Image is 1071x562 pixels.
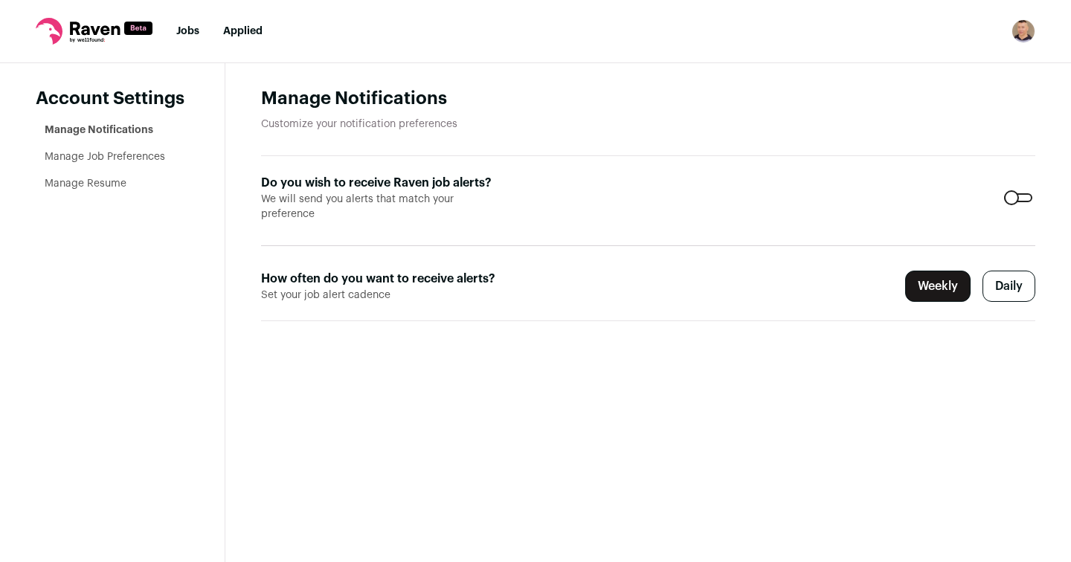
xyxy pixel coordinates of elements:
label: Weekly [905,271,971,302]
a: Manage Job Preferences [45,152,165,162]
span: Set your job alert cadence [261,288,508,303]
label: Do you wish to receive Raven job alerts? [261,174,508,192]
a: Manage Notifications [45,125,153,135]
img: 977957-medium_jpg [1011,19,1035,43]
header: Account Settings [36,87,189,111]
a: Jobs [176,26,199,36]
a: Manage Resume [45,178,126,189]
label: Daily [982,271,1035,302]
button: Open dropdown [1011,19,1035,43]
a: Applied [223,26,263,36]
label: How often do you want to receive alerts? [261,270,508,288]
h1: Manage Notifications [261,87,1035,111]
p: Customize your notification preferences [261,117,1035,132]
span: We will send you alerts that match your preference [261,192,508,222]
